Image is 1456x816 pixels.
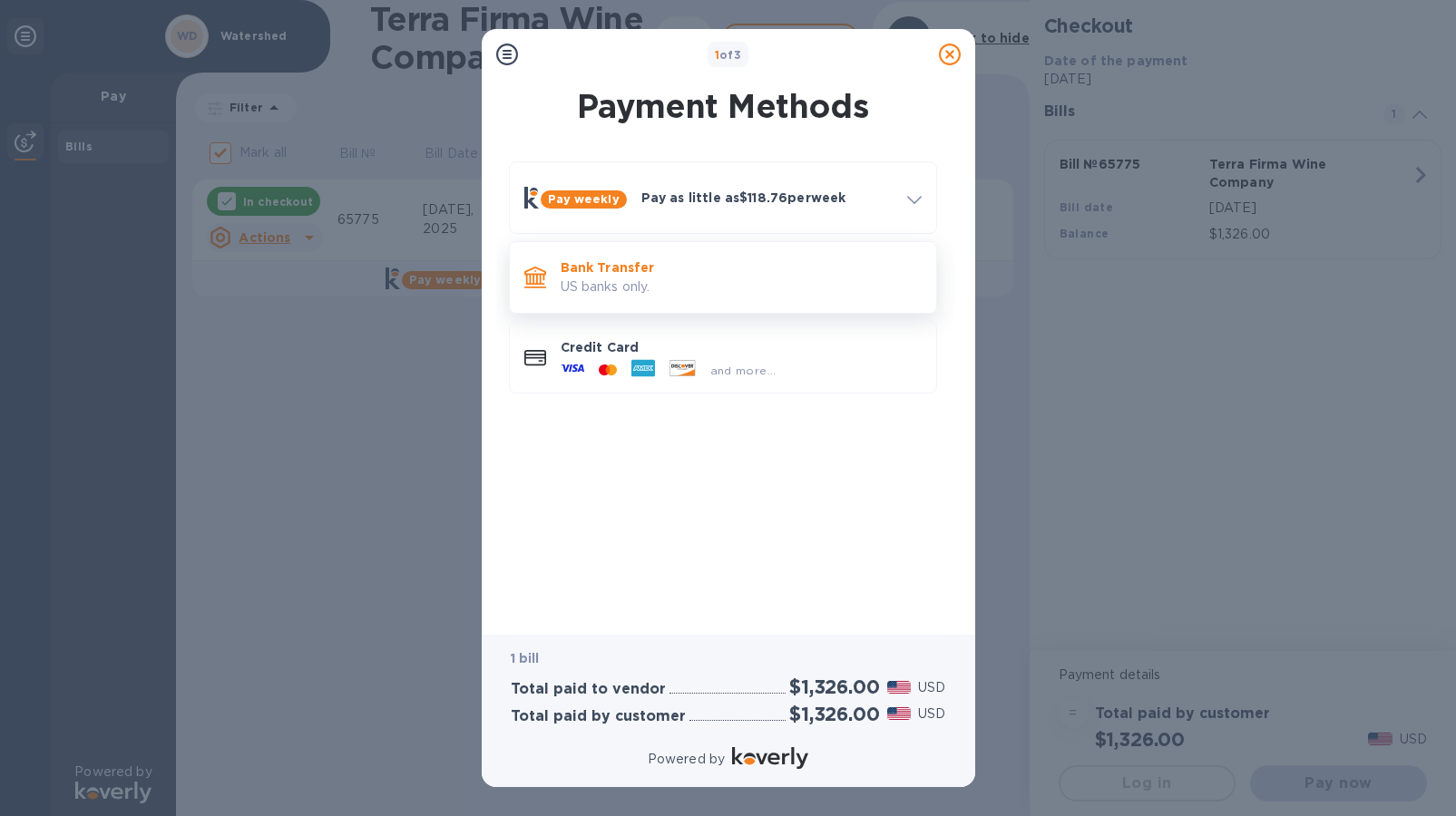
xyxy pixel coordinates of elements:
[505,87,941,125] h1: Payment Methods
[641,189,893,207] p: Pay as little as $118.76 per week
[561,277,922,296] p: US banks only.
[789,675,879,698] h2: $1,326.00
[648,750,725,769] p: Powered by
[561,338,922,356] p: Credit Card
[511,708,686,725] h3: Total paid by customer
[887,707,912,720] img: USD
[710,364,777,377] span: and more...
[511,681,666,698] h3: Total paid to vendor
[548,192,620,206] b: Pay weekly
[887,681,912,694] img: USD
[511,651,540,665] b: 1 bill
[918,704,945,724] p: USD
[918,678,945,697] p: USD
[715,48,719,62] span: 1
[732,747,808,769] img: Logo
[561,258,922,277] p: Bank Transfer
[715,48,742,62] b: of 3
[789,703,879,725] h2: $1,326.00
